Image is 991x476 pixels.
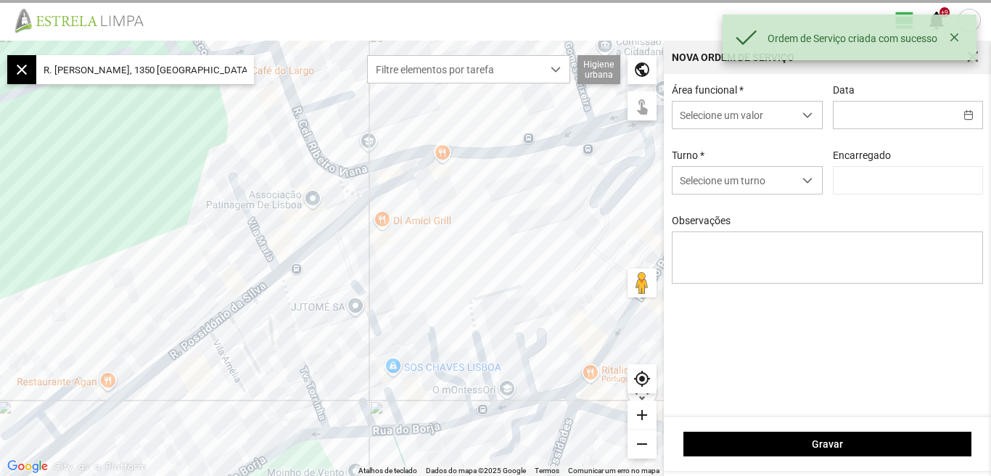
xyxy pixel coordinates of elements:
[926,9,947,31] span: notifications
[7,55,36,84] div: close
[939,7,950,17] div: +9
[628,401,657,430] div: add
[535,467,559,475] a: Termos (abre num novo separador)
[673,167,794,194] span: Selecione um turno
[577,55,620,84] div: Higiene urbana
[358,466,417,476] button: Atalhos de teclado
[568,467,659,475] a: Comunicar um erro no mapa
[4,457,52,476] a: Abrir esta área no Google Maps (abre uma nova janela)
[628,364,657,393] div: my_location
[36,55,254,84] input: Pesquise por local
[894,9,916,31] span: view_day
[542,56,570,83] div: dropdown trigger
[10,7,160,33] img: file
[628,268,657,297] button: Arraste o Pegman para o mapa para abrir o Street View
[672,149,704,161] label: Turno *
[4,457,52,476] img: Google
[794,102,822,128] div: dropdown trigger
[426,467,526,475] span: Dados do mapa ©2025 Google
[368,56,542,83] span: Filtre elementos por tarefa
[672,84,744,96] label: Área funcional *
[683,432,971,456] button: Gravar
[628,55,657,84] div: public
[691,438,964,450] span: Gravar
[672,52,794,62] div: Nova Ordem de Serviço
[672,215,731,226] label: Observações
[628,430,657,459] div: remove
[833,149,891,161] label: Encarregado
[794,167,822,194] div: dropdown trigger
[768,33,944,44] div: Ordem de Serviço criada com sucesso
[833,84,855,96] label: Data
[673,102,794,128] span: Selecione um valor
[628,91,657,120] div: touch_app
